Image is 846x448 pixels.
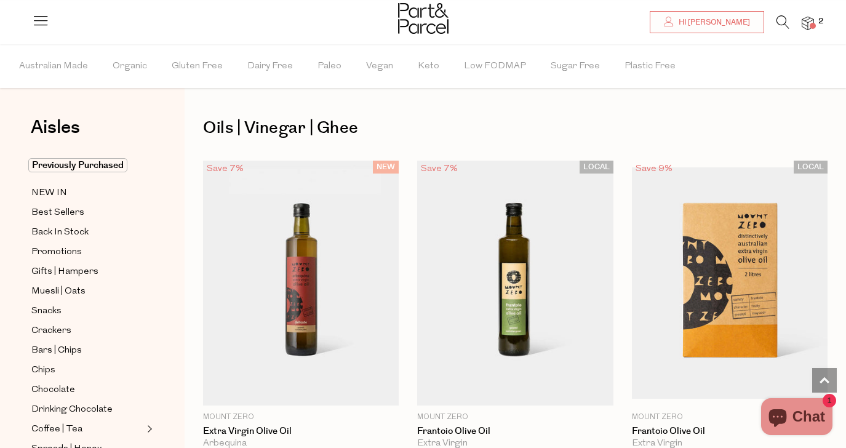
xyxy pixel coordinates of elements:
span: Dairy Free [247,45,293,88]
span: Snacks [31,304,62,319]
span: Best Sellers [31,206,84,220]
a: Previously Purchased [31,158,143,173]
span: Sugar Free [551,45,600,88]
span: 2 [815,16,826,27]
a: Chocolate [31,382,143,398]
span: Paleo [317,45,341,88]
span: Crackers [31,324,71,338]
span: Keto [418,45,439,88]
span: Promotions [31,245,82,260]
span: Previously Purchased [28,158,127,172]
p: Mount Zero [417,412,613,423]
a: 2 [802,17,814,30]
span: Drinking Chocolate [31,402,113,417]
a: Drinking Chocolate [31,402,143,417]
img: Frantoio Olive Oil [417,161,613,406]
span: Organic [113,45,147,88]
img: Part&Parcel [398,3,449,34]
a: Snacks [31,303,143,319]
img: Frantoio Olive Oil [632,167,828,399]
span: Chocolate [31,383,75,398]
button: Expand/Collapse Coffee | Tea [144,422,153,436]
span: Vegan [366,45,393,88]
span: Australian Made [19,45,88,88]
span: Low FODMAP [464,45,526,88]
span: LOCAL [580,161,613,174]
span: Gluten Free [172,45,223,88]
h1: Oils | Vinegar | Ghee [203,114,828,142]
span: NEW [373,161,399,174]
a: Bars | Chips [31,343,143,358]
span: NEW IN [31,186,67,201]
a: Hi [PERSON_NAME] [650,11,764,33]
a: Extra Virgin Olive Oil [203,426,399,437]
span: Gifts | Hampers [31,265,98,279]
span: Bars | Chips [31,343,82,358]
span: Aisles [31,114,80,141]
div: Save 7% [417,161,461,177]
p: Mount Zero [203,412,399,423]
a: Muesli | Oats [31,284,143,299]
inbox-online-store-chat: Shopify online store chat [757,398,836,438]
span: Coffee | Tea [31,422,82,437]
a: NEW IN [31,185,143,201]
span: Back In Stock [31,225,89,240]
a: Crackers [31,323,143,338]
span: Chips [31,363,55,378]
a: Chips [31,362,143,378]
a: Promotions [31,244,143,260]
a: Best Sellers [31,205,143,220]
span: Muesli | Oats [31,284,86,299]
span: LOCAL [794,161,828,174]
span: Plastic Free [625,45,676,88]
div: Save 9% [632,161,676,177]
a: Coffee | Tea [31,422,143,437]
a: Gifts | Hampers [31,264,143,279]
img: Extra Virgin Olive Oil [203,161,399,406]
p: Mount Zero [632,412,828,423]
a: Frantoio Olive Oil [417,426,613,437]
a: Back In Stock [31,225,143,240]
div: Save 7% [203,161,247,177]
span: Hi [PERSON_NAME] [676,17,750,28]
a: Aisles [31,118,80,149]
a: Frantoio Olive Oil [632,426,828,437]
